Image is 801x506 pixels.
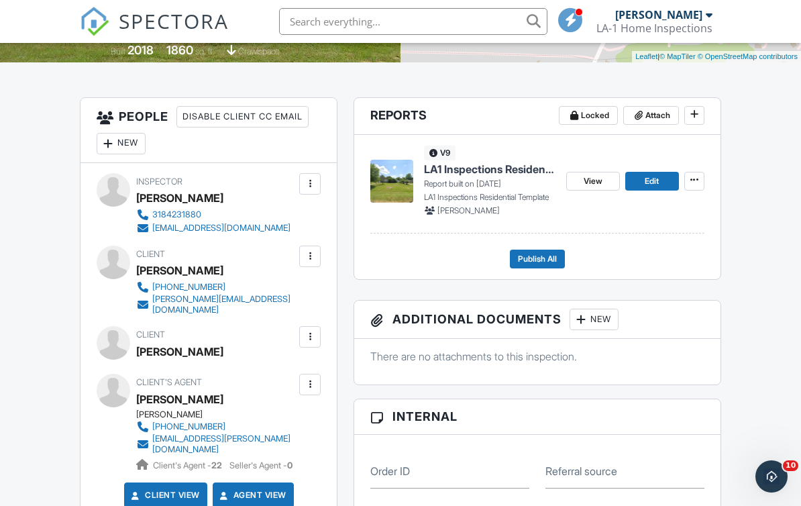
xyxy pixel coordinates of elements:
span: Built [111,46,125,56]
div: New [97,133,146,154]
a: 3184231880 [136,208,290,221]
div: [PERSON_NAME][EMAIL_ADDRESS][DOMAIN_NAME] [152,294,296,315]
div: [EMAIL_ADDRESS][PERSON_NAME][DOMAIN_NAME] [152,434,296,455]
div: 3184231880 [152,209,201,220]
div: [PHONE_NUMBER] [152,421,225,432]
h3: Additional Documents [354,301,720,339]
div: | [632,51,801,62]
div: 1860 [166,43,193,57]
label: Order ID [370,464,410,478]
div: [PERSON_NAME] [136,342,223,362]
input: Search everything... [279,8,547,35]
span: Inspector [136,176,182,187]
span: Client's Agent [136,377,202,387]
a: SPECTORA [80,18,229,46]
img: The Best Home Inspection Software - Spectora [80,7,109,36]
label: Referral source [545,464,617,478]
a: © OpenStreetMap contributors [698,52,798,60]
span: Client [136,249,165,259]
p: There are no attachments to this inspection. [370,349,704,364]
strong: 22 [211,460,222,470]
div: New [570,309,619,330]
span: crawlspace [238,46,280,56]
div: [PERSON_NAME] [615,8,702,21]
span: sq. ft. [195,46,214,56]
a: [PERSON_NAME] [136,389,223,409]
span: 10 [783,460,798,471]
h3: People [81,98,337,163]
div: [PHONE_NUMBER] [152,282,225,293]
div: [PERSON_NAME] [136,188,223,208]
a: © MapTiler [659,52,696,60]
a: Leaflet [635,52,657,60]
h3: Internal [354,399,720,434]
span: Client's Agent - [153,460,224,470]
a: [PHONE_NUMBER] [136,281,296,294]
a: [PHONE_NUMBER] [136,420,296,434]
strong: 0 [287,460,292,470]
div: [EMAIL_ADDRESS][DOMAIN_NAME] [152,223,290,234]
div: LA-1 Home Inspections [596,21,712,35]
a: Agent View [217,489,286,502]
div: 2018 [127,43,154,57]
span: Client [136,330,165,340]
span: Seller's Agent - [229,460,292,470]
span: SPECTORA [119,7,229,35]
a: [EMAIL_ADDRESS][PERSON_NAME][DOMAIN_NAME] [136,434,296,455]
div: Disable Client CC Email [176,106,309,128]
a: [EMAIL_ADDRESS][DOMAIN_NAME] [136,221,290,235]
div: [PERSON_NAME] [136,260,223,281]
iframe: Intercom live chat [755,460,788,493]
div: [PERSON_NAME] [136,409,307,420]
a: Client View [129,489,200,502]
a: [PERSON_NAME][EMAIL_ADDRESS][DOMAIN_NAME] [136,294,296,315]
